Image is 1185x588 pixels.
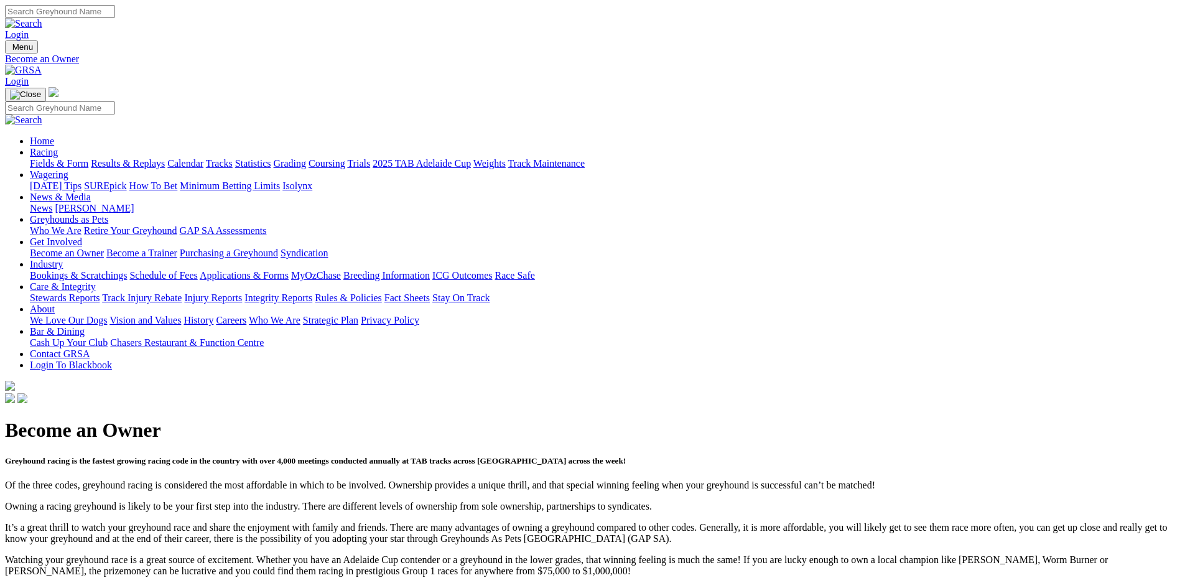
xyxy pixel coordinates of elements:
a: Care & Integrity [30,281,96,292]
a: Statistics [235,158,271,169]
a: GAP SA Assessments [180,225,267,236]
a: How To Bet [129,180,178,191]
div: Racing [30,158,1180,169]
div: Greyhounds as Pets [30,225,1180,236]
a: Fields & Form [30,158,88,169]
a: Weights [473,158,506,169]
a: Bookings & Scratchings [30,270,127,281]
a: Who We Are [30,225,81,236]
a: Become an Owner [5,54,1180,65]
div: News & Media [30,203,1180,214]
a: Grading [274,158,306,169]
a: Login [5,29,29,40]
a: History [184,315,213,325]
a: ICG Outcomes [432,270,492,281]
a: Chasers Restaurant & Function Centre [110,337,264,348]
img: Search [5,18,42,29]
input: Search [5,5,115,18]
a: Purchasing a Greyhound [180,248,278,258]
a: Strategic Plan [303,315,358,325]
a: News [30,203,52,213]
img: facebook.svg [5,393,15,403]
p: It’s a great thrill to watch your greyhound race and share the enjoyment with family and friends.... [5,522,1180,544]
div: Care & Integrity [30,292,1180,304]
div: Industry [30,270,1180,281]
a: Bar & Dining [30,326,85,337]
a: Stay On Track [432,292,490,303]
a: Coursing [309,158,345,169]
p: Watching your greyhound race is a great source of excitement. Whether you have an Adelaide Cup co... [5,554,1180,577]
img: Close [10,90,41,100]
a: Careers [216,315,246,325]
a: Industry [30,259,63,269]
img: logo-grsa-white.png [49,87,58,97]
a: Retire Your Greyhound [84,225,177,236]
div: Wagering [30,180,1180,192]
a: Calendar [167,158,203,169]
a: Applications & Forms [200,270,289,281]
button: Toggle navigation [5,88,46,101]
a: SUREpick [84,180,126,191]
a: Syndication [281,248,328,258]
a: Integrity Reports [244,292,312,303]
a: Rules & Policies [315,292,382,303]
a: Home [30,136,54,146]
div: Get Involved [30,248,1180,259]
img: twitter.svg [17,393,27,403]
a: 2025 TAB Adelaide Cup [373,158,471,169]
a: Login [5,76,29,86]
a: Racing [30,147,58,157]
a: We Love Our Dogs [30,315,107,325]
div: About [30,315,1180,326]
a: Tracks [206,158,233,169]
h5: Greyhound racing is the fastest growing racing code in the country with over 4,000 meetings condu... [5,456,1180,466]
a: Become a Trainer [106,248,177,258]
a: Get Involved [30,236,82,247]
a: Greyhounds as Pets [30,214,108,225]
a: Login To Blackbook [30,360,112,370]
a: Who We Are [249,315,300,325]
p: Owning a racing greyhound is likely to be your first step into the industry. There are different ... [5,501,1180,512]
a: Stewards Reports [30,292,100,303]
img: Search [5,114,42,126]
a: About [30,304,55,314]
a: Isolynx [282,180,312,191]
a: [DATE] Tips [30,180,81,191]
a: Schedule of Fees [129,270,197,281]
span: Menu [12,42,33,52]
a: Become an Owner [30,248,104,258]
a: Breeding Information [343,270,430,281]
a: News & Media [30,192,91,202]
img: logo-grsa-white.png [5,381,15,391]
a: Trials [347,158,370,169]
a: Cash Up Your Club [30,337,108,348]
a: Minimum Betting Limits [180,180,280,191]
button: Toggle navigation [5,40,38,54]
a: Track Injury Rebate [102,292,182,303]
input: Search [5,101,115,114]
a: Fact Sheets [384,292,430,303]
img: GRSA [5,65,42,76]
a: Injury Reports [184,292,242,303]
a: [PERSON_NAME] [55,203,134,213]
a: Results & Replays [91,158,165,169]
a: Vision and Values [109,315,181,325]
a: Track Maintenance [508,158,585,169]
a: Contact GRSA [30,348,90,359]
a: Wagering [30,169,68,180]
div: Bar & Dining [30,337,1180,348]
h1: Become an Owner [5,419,1180,442]
a: MyOzChase [291,270,341,281]
a: Privacy Policy [361,315,419,325]
p: Of the three codes, greyhound racing is considered the most affordable in which to be involved. O... [5,480,1180,491]
a: Race Safe [495,270,534,281]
